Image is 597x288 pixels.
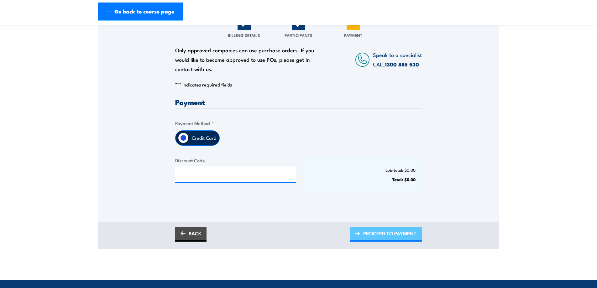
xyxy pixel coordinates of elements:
label: Credit Card [189,131,219,145]
p: Sub-total: $0.00 [307,168,416,172]
label: Discount Code [175,157,296,164]
span: Payment [344,32,362,38]
span: Billing Details [228,32,260,38]
h3: Payment [175,98,422,106]
a: PROCEED TO PAYMENT [350,227,422,242]
span: Speak to a specialist CALL [373,51,422,68]
a: BACK [175,227,207,242]
legend: Payment Method [175,119,214,127]
a: 1300 885 530 [385,60,419,68]
p: " " indicates required fields [175,81,422,88]
span: Participants [285,32,312,38]
strong: Total: $0.00 [392,176,416,182]
span: PROCEED TO PAYMENT [363,225,416,242]
div: Only approved companies can use purchase orders. If you would like to become approved to use POs,... [175,45,317,74]
a: ← Go back to course page [98,3,183,21]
